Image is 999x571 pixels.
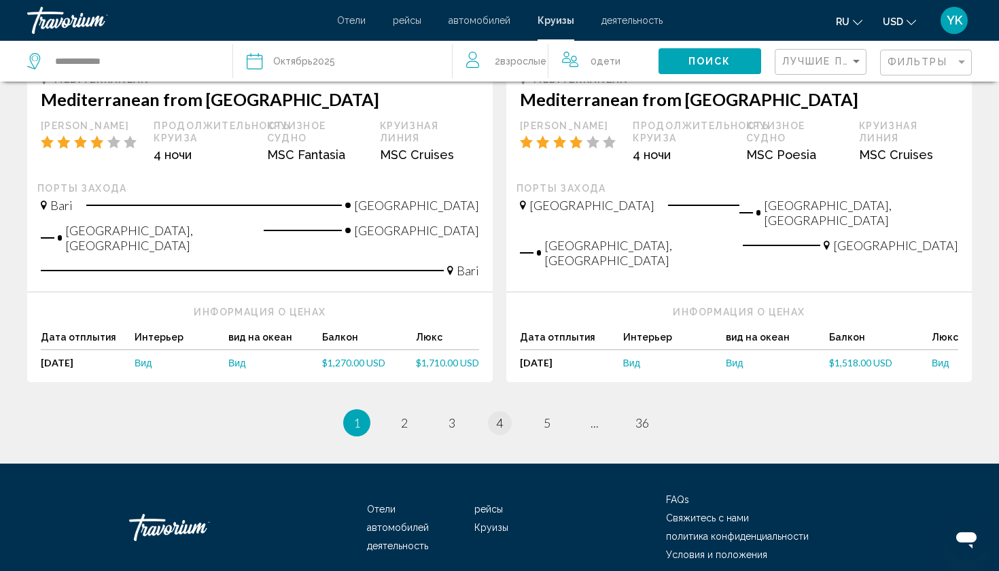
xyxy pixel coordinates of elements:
[601,15,663,26] a: деятельность
[829,357,932,368] a: $1,518.00 USD
[337,15,366,26] a: Отели
[393,15,421,26] a: рейсы
[267,120,366,144] div: Круизное судно
[41,357,135,368] div: [DATE]
[65,223,257,253] span: [GEOGRAPHIC_DATA], [GEOGRAPHIC_DATA]
[41,332,135,350] div: Дата отплытия
[932,357,949,368] span: Вид
[833,238,958,253] span: [GEOGRAPHIC_DATA]
[529,198,654,213] span: [GEOGRAPHIC_DATA]
[474,522,508,533] a: Круизы
[726,357,829,368] a: Вид
[496,415,503,430] span: 4
[520,89,958,109] h3: Mediterranean from [GEOGRAPHIC_DATA]
[623,357,726,368] a: Вид
[322,357,416,368] a: $1,270.00 USD
[591,415,599,430] span: ...
[453,41,659,82] button: Travelers: 2 adults, 0 children
[520,120,619,132] div: [PERSON_NAME]
[267,148,366,162] div: MSC Fantasia
[41,89,479,109] h3: Mediterranean from [GEOGRAPHIC_DATA]
[829,357,892,368] span: $1,518.00 USD
[474,504,503,515] a: рейсы
[836,12,862,31] button: Change language
[746,148,845,162] div: MSC Poesia
[367,522,429,533] a: автомобилей
[544,238,736,268] span: [GEOGRAPHIC_DATA], [GEOGRAPHIC_DATA]
[666,549,767,560] a: Условия и положения
[520,306,958,318] div: Информация о ценах
[880,49,972,77] button: Filter
[129,507,265,548] a: Travorium
[322,357,385,368] span: $1,270.00 USD
[416,332,479,350] div: Люкс
[932,357,958,368] a: Вид
[367,540,428,551] a: деятельность
[135,332,228,350] div: Интерьер
[416,357,479,368] a: $1,710.00 USD
[597,56,620,67] span: Дети
[354,198,479,213] span: [GEOGRAPHIC_DATA]
[666,513,749,523] span: Свяжитесь с нами
[859,148,958,162] div: MSC Cruises
[635,415,649,430] span: 36
[883,16,903,27] span: USD
[353,415,360,430] span: 1
[932,332,958,350] div: Люкс
[836,16,849,27] span: ru
[495,52,546,71] span: 2
[449,15,510,26] a: автомобилей
[538,15,574,26] a: Круизы
[936,6,972,35] button: User Menu
[228,357,245,368] span: Вид
[726,357,743,368] span: Вид
[500,56,546,67] span: Взрослые
[247,41,438,82] button: Октябрь2025
[520,357,623,368] div: [DATE]
[27,7,323,34] a: Travorium
[829,332,932,350] div: Балкон
[659,48,761,73] button: Поиск
[228,332,322,350] div: вид на океан
[50,198,73,213] span: Bari
[41,120,140,132] div: [PERSON_NAME]
[135,357,152,368] span: Вид
[633,120,732,144] div: Продолжительность круиза
[688,56,731,67] span: Поиск
[273,56,313,67] span: Октябрь
[135,357,228,368] a: Вид
[947,14,962,27] span: YK
[859,120,958,144] div: Круизная линия
[41,306,479,318] div: Информация о ценах
[354,223,479,238] span: [GEOGRAPHIC_DATA]
[746,120,845,144] div: Круизное судно
[633,148,732,162] div: 4 ночи
[782,56,862,68] mat-select: Sort by
[666,494,689,505] a: FAQs
[322,332,416,350] div: Балкон
[591,52,620,71] span: 0
[516,182,962,194] div: Порты захода
[883,12,916,31] button: Change currency
[380,148,479,162] div: MSC Cruises
[544,415,550,430] span: 5
[520,332,623,350] div: Дата отплытия
[401,415,408,430] span: 2
[37,182,483,194] div: Порты захода
[228,357,322,368] a: Вид
[666,531,809,542] a: политика конфиденциальности
[367,504,396,515] span: Отели
[888,56,947,67] span: Фильтры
